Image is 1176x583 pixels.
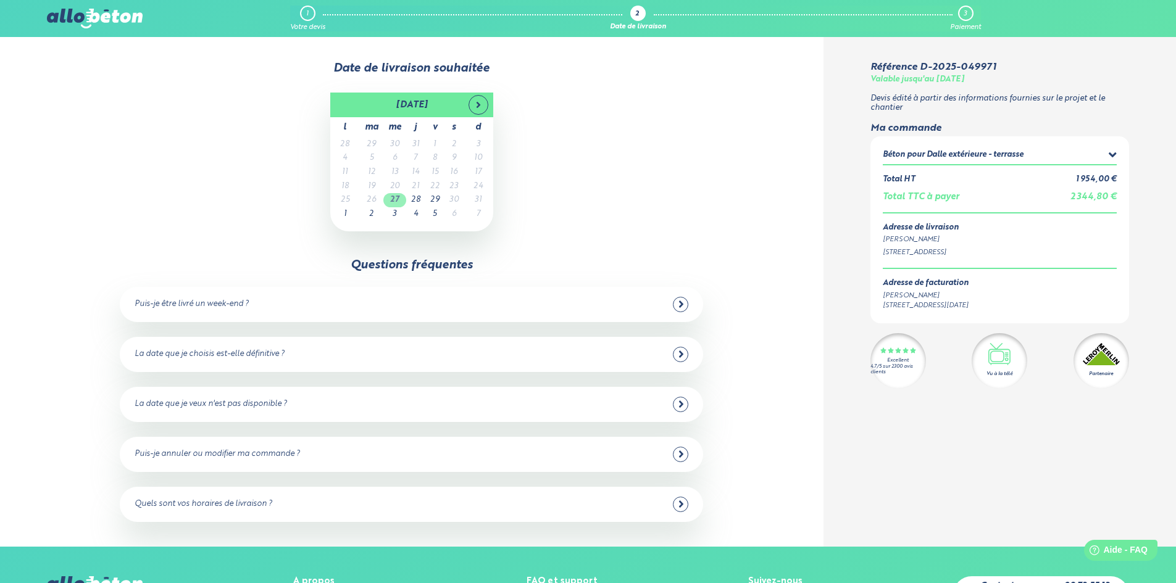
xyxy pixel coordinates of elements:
p: Devis édité à partir des informations fournies sur le projet et le chantier [870,94,1129,112]
div: [PERSON_NAME] [883,234,1117,245]
td: 30 [383,138,406,152]
div: Votre devis [290,23,325,31]
td: 9 [444,151,464,165]
td: 17 [464,165,493,180]
td: 3 [464,138,493,152]
td: 14 [406,165,425,180]
td: 12 [360,165,383,180]
div: 1 954,00 € [1076,175,1117,184]
div: 4.7/5 sur 2300 avis clients [870,364,926,375]
div: Béton pour Dalle extérieure - terrasse [883,151,1024,160]
td: 8 [425,151,444,165]
div: 1 [306,10,309,18]
div: Total TTC à payer [883,192,959,202]
img: allobéton [47,9,142,28]
td: 2 [360,207,383,221]
td: 25 [330,193,360,207]
td: 18 [330,180,360,194]
th: [DATE] [360,93,464,117]
div: 2 [635,10,639,19]
td: 15 [425,165,444,180]
div: Paiement [950,23,981,31]
div: Total HT [883,175,915,184]
td: 4 [330,151,360,165]
td: 21 [406,180,425,194]
td: 19 [360,180,383,194]
div: Valable jusqu'au [DATE] [870,75,964,85]
td: 23 [444,180,464,194]
th: me [383,117,406,138]
span: 2 344,80 € [1070,192,1117,201]
div: Puis-je être livré un week-end ? [135,300,249,309]
td: 5 [360,151,383,165]
th: v [425,117,444,138]
td: 26 [360,193,383,207]
td: 30 [444,193,464,207]
summary: Béton pour Dalle extérieure - terrasse [883,149,1117,164]
div: 3 [964,10,967,18]
div: Ma commande [870,123,1129,134]
div: La date que je veux n'est pas disponible ? [135,400,287,409]
th: j [406,117,425,138]
div: Adresse de livraison [883,223,1117,233]
td: 7 [464,207,493,221]
a: 1 Votre devis [290,6,325,31]
td: 28 [406,193,425,207]
div: Vu à la télé [986,370,1012,378]
td: 6 [383,151,406,165]
td: 16 [444,165,464,180]
div: Date de livraison [610,23,666,31]
td: 31 [464,193,493,207]
div: Adresse de facturation [883,279,969,288]
td: 22 [425,180,444,194]
th: ma [360,117,383,138]
td: 31 [406,138,425,152]
a: 3 Paiement [950,6,981,31]
div: Référence D-2025-049971 [870,62,996,73]
div: Quels sont vos horaires de livraison ? [135,500,272,509]
div: Questions fréquentes [351,258,473,272]
div: Excellent [887,358,909,363]
td: 5 [425,207,444,221]
th: s [444,117,464,138]
td: 11 [330,165,360,180]
td: 13 [383,165,406,180]
td: 20 [383,180,406,194]
td: 1 [425,138,444,152]
td: 2 [444,138,464,152]
th: l [330,117,360,138]
div: [STREET_ADDRESS] [883,247,1117,258]
div: Puis-je annuler ou modifier ma commande ? [135,450,300,459]
td: 1 [330,207,360,221]
td: 7 [406,151,425,165]
th: d [464,117,493,138]
td: 6 [444,207,464,221]
td: 3 [383,207,406,221]
div: [STREET_ADDRESS][DATE] [883,300,969,311]
td: 29 [425,193,444,207]
td: 27 [383,193,406,207]
div: Partenaire [1089,370,1113,378]
td: 29 [360,138,383,152]
div: [PERSON_NAME] [883,291,969,301]
td: 10 [464,151,493,165]
a: 2 Date de livraison [610,6,666,31]
td: 24 [464,180,493,194]
td: 28 [330,138,360,152]
td: 4 [406,207,425,221]
div: La date que je choisis est-elle définitive ? [135,350,285,359]
div: Date de livraison souhaitée [47,62,776,75]
iframe: Help widget launcher [1066,535,1162,569]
